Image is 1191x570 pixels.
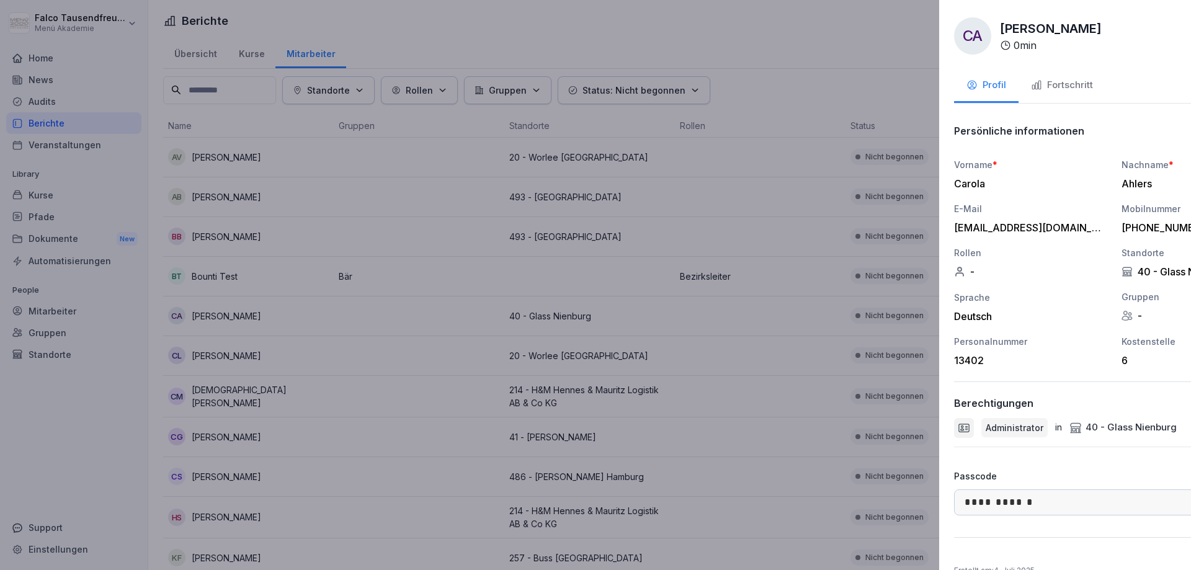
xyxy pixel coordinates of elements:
div: Profil [966,78,1006,92]
div: - [954,265,1109,278]
p: 0 min [1014,38,1037,53]
div: Sprache [954,291,1109,304]
p: Passcode [954,470,997,483]
p: in [1055,421,1062,435]
div: Fortschritt [1031,78,1093,92]
div: CA [954,17,991,55]
button: Profil [954,69,1019,103]
p: [PERSON_NAME] [1000,19,1102,38]
div: Rollen [954,246,1109,259]
div: [EMAIL_ADDRESS][DOMAIN_NAME] [954,221,1103,234]
div: 40 - Glass Nienburg [1069,421,1177,435]
div: Carola [954,177,1103,190]
div: Deutsch [954,310,1109,323]
div: E-Mail [954,202,1109,215]
p: Administrator [986,421,1043,434]
p: Berechtigungen [954,397,1033,409]
button: Fortschritt [1019,69,1105,103]
div: Personalnummer [954,335,1109,348]
div: 13402 [954,354,1103,367]
p: Persönliche informationen [954,125,1084,137]
div: Vorname [954,158,1109,171]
